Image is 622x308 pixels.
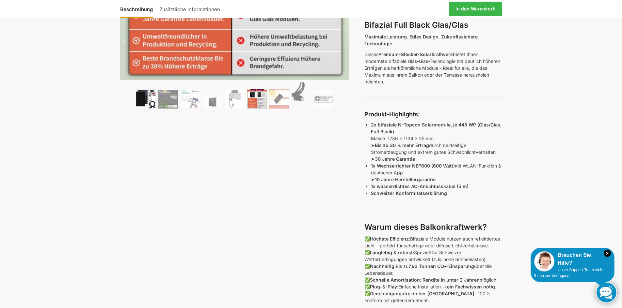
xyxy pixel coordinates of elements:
[378,51,453,57] strong: Premium-Stecker-Solarkraftwerk
[423,277,480,283] strong: Rendite in unter 2 Jahren
[375,156,415,162] strong: 30 Jahre Garantie
[370,250,414,255] strong: Langlebig & robust:
[292,82,311,109] img: Anschlusskabel-3meter_schweizer-stecker
[120,1,156,17] a: Beschreibung
[370,277,421,283] strong: Schnelle Amortisation:
[370,284,398,289] strong: Plug-&-Play:
[364,235,502,304] p: ✅ Bifaziale Module nutzen auch reflektiertes Licht – perfekt für schattige oder diffuse Lichtverh...
[364,34,478,46] strong: Maximale Leistung. Edles Design. Zukunftssichere Technologie.
[370,263,396,269] strong: Nachhaltig:
[203,95,222,109] img: Maysun
[371,122,502,134] strong: 2x bifaziale N-Topcon Solarmodule, je 445 WP (Glas/Glas, Full Black)
[371,183,469,189] strong: 1x wasserdichtes AC-Anschlusskabel (5 m)
[364,9,491,30] strong: Balkonkraftwerk 890 / 600 Watt – Bifazial Full Black Glas/Glas
[370,291,474,296] strong: Genehmigungsfrei in der [GEOGRAPHIC_DATA]
[364,111,420,118] strong: Produkt-Highlights:
[604,250,611,257] i: Schließen
[158,90,178,109] img: Balkonkraftwerk 890/600 Watt bificial Glas/Glas – Bild 2
[371,162,502,183] p: mit WLAN-Funktion & deutscher App ➤
[247,89,267,109] img: Bificial im Vergleich zu billig Modulen
[449,2,502,16] a: In den Warenkorb
[534,251,554,271] img: Customer service
[181,89,200,109] img: Balkonkraftwerk 890/600 Watt bificial Glas/Glas – Bild 3
[269,89,289,109] img: Bificial 30 % mehr Leistung
[375,177,436,182] strong: 10 Jahre Herstellergarantie
[375,142,429,148] strong: Bis zu 30 % mehr Ertrag
[371,190,447,196] strong: Schweizer Konformitätserklärung
[371,163,455,169] strong: 1x Wechselrichter NEP600 (600 Watt)
[225,89,245,109] img: Balkonkraftwerk 890/600 Watt bificial Glas/Glas – Bild 5
[370,236,410,242] strong: Höchste Effizienz:
[156,1,223,17] a: Zusätzliche Informationen
[371,121,502,162] p: Masse: 1786 x 1134 x 25 mm ➤ durch beidseitige Stromerzeugung und extrem gutes Schwachlichtverhal...
[314,89,333,109] img: Balkonkraftwerk 890/600 Watt bificial Glas/Glas – Bild 9
[534,268,603,278] span: Unser Support-Team steht Ihnen zur Verfügung
[136,89,156,109] img: Bificiales Hochleistungsmodul
[364,51,502,85] p: Dieses bietet Ihnen modernste bifaziale Glas-Glas-Technologie mit deutlich höheren Erträgen als h...
[534,251,611,267] div: Brauchen Sie Hilfe?
[444,284,496,289] strong: kein Fachwissen nötig.
[408,263,474,269] strong: 7,92 Tonnen CO₂-Einsparung
[364,222,487,232] strong: Warum dieses Balkonkraftwerk?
